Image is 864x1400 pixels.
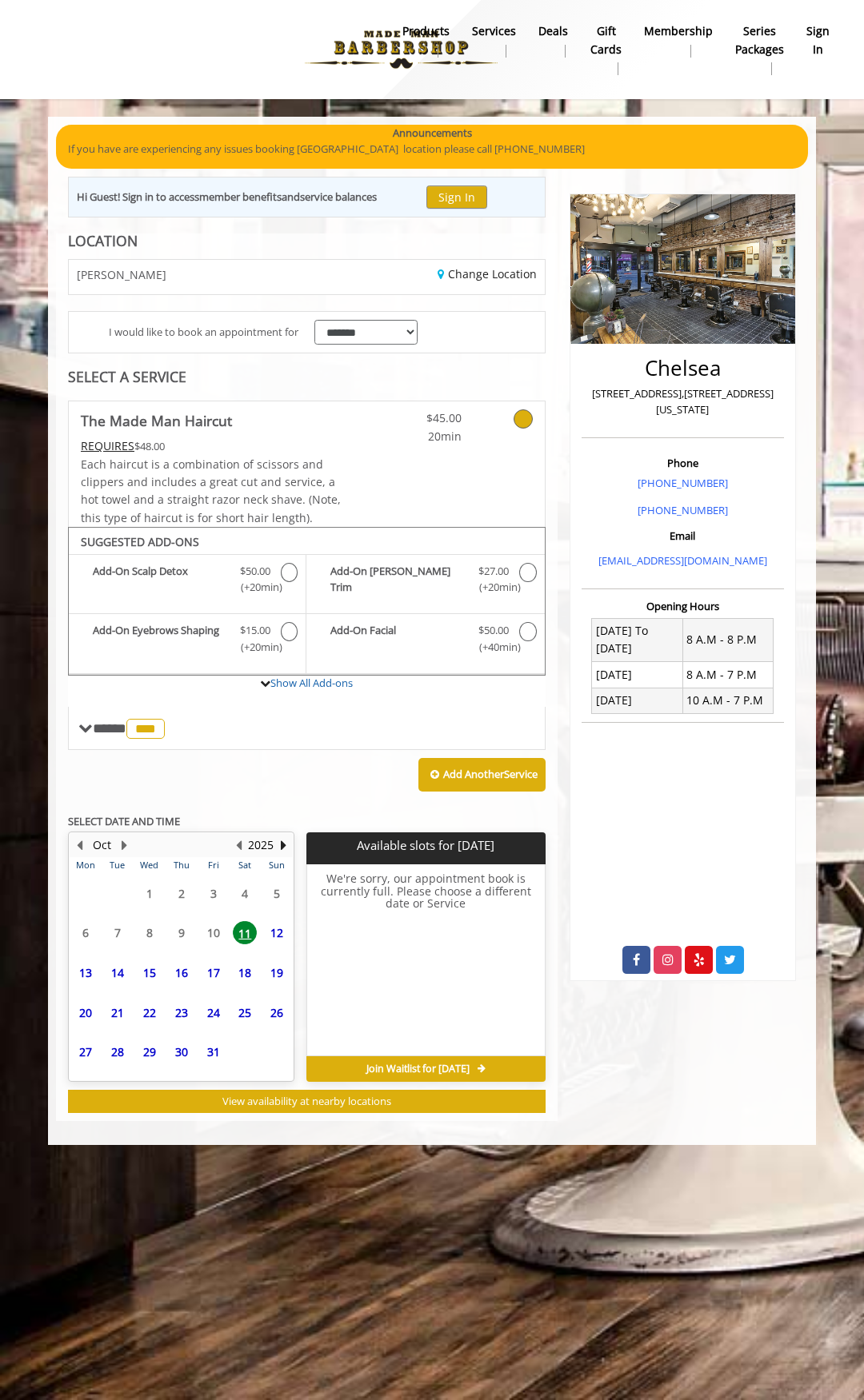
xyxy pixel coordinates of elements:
h3: Email [586,530,780,541]
b: Services [472,22,516,40]
span: 26 [265,1001,289,1024]
a: ServicesServices [461,20,527,62]
span: 15 [138,961,162,984]
b: LOCATION [68,231,138,250]
button: 2025 [248,836,274,854]
td: 8 A.M - 8 P.M [682,618,773,662]
button: Oct [93,836,111,854]
h2: Chelsea [586,357,780,380]
td: Select day20 [70,992,102,1032]
b: Add-On Scalp Detox [93,563,230,596]
span: (+20min ) [476,579,511,596]
b: service balances [300,189,377,204]
p: If you have are experiencing any issues booking [GEOGRAPHIC_DATA] location please call [PHONE_NUM... [68,141,796,158]
b: products [402,22,450,40]
span: 19 [265,961,289,984]
span: View availability at nearby locations [222,1094,391,1108]
td: Select day30 [166,1032,198,1072]
a: sign insign in [795,20,841,62]
b: gift cards [590,22,622,58]
label: Add-On Beard Trim [314,563,536,600]
th: Fri [198,857,230,873]
td: Select day15 [134,953,166,993]
span: 12 [265,921,289,944]
span: 25 [233,1001,257,1024]
b: Series packages [735,22,784,58]
th: Sat [229,857,261,873]
td: Select day14 [102,953,134,993]
b: SUGGESTED ADD-ONS [81,534,199,549]
b: Membership [644,22,713,40]
button: Add AnotherService [418,758,546,792]
td: Select day18 [229,953,261,993]
span: 20 [74,1001,98,1024]
span: Join Waitlist for [DATE] [366,1063,470,1075]
a: Change Location [438,266,537,281]
td: Select day25 [229,992,261,1032]
p: [STREET_ADDRESS],[STREET_ADDRESS][US_STATE] [586,385,780,419]
td: [DATE] [592,688,682,713]
div: Hi Guest! Sign in to access and [77,189,377,205]
b: member benefits [199,189,282,204]
span: $50.00 [240,563,270,580]
span: [PERSON_NAME] [77,269,166,281]
span: 23 [170,1001,194,1024]
span: $27.00 [478,563,509,580]
td: Select day31 [198,1032,230,1072]
span: 18 [233,961,257,984]
td: Select day17 [198,953,230,993]
b: Add-On Facial [330,622,468,656]
a: Series packagesSeries packages [724,20,795,79]
td: Select day19 [261,953,293,993]
span: 31 [202,1040,226,1063]
button: Previous Year [232,836,245,854]
td: Select day28 [102,1032,134,1072]
a: Productsproducts [391,20,461,62]
b: Add-On Eyebrows Shaping [93,622,230,656]
b: Add Another Service [443,767,538,781]
button: Next Month [118,836,130,854]
b: Announcements [393,125,472,142]
a: Show All Add-ons [270,676,353,690]
span: 17 [202,961,226,984]
td: [DATE] To [DATE] [592,618,682,662]
td: [DATE] [592,662,682,688]
a: MembershipMembership [633,20,724,62]
button: View availability at nearby locations [68,1090,546,1113]
b: sign in [806,22,830,58]
td: Select day26 [261,992,293,1032]
button: Next Year [277,836,290,854]
label: Add-On Scalp Detox [77,563,298,600]
span: 22 [138,1001,162,1024]
th: Mon [70,857,102,873]
a: [PHONE_NUMBER] [638,503,728,517]
div: SELECT A SERVICE [68,369,546,385]
b: Add-On [PERSON_NAME] Trim [330,563,468,596]
td: 8 A.M - 7 P.M [682,662,773,688]
span: 11 [233,921,257,944]
span: $15.00 [240,622,270,639]
th: Tue [102,857,134,873]
span: (+40min ) [476,639,511,656]
span: This service needs some Advance to be paid before we block your appointment [81,438,134,453]
td: Select day23 [166,992,198,1032]
img: Made Man Barbershop logo [291,6,511,94]
span: 21 [106,1001,130,1024]
td: Select day12 [261,913,293,953]
b: The Made Man Haircut [81,409,232,432]
span: $50.00 [478,622,509,639]
span: (+20min ) [238,639,273,656]
td: 10 A.M - 7 P.M [682,688,773,713]
span: I would like to book an appointment for [109,324,298,341]
span: 28 [106,1040,130,1063]
p: Available slots for [DATE] [313,839,538,852]
a: [EMAIL_ADDRESS][DOMAIN_NAME] [598,553,767,568]
span: 27 [74,1040,98,1063]
span: (+20min ) [238,579,273,596]
b: SELECT DATE AND TIME [68,814,180,828]
label: Add-On Facial [314,622,536,660]
button: Previous Month [73,836,86,854]
span: 20min [386,428,461,445]
h3: Phone [586,457,780,469]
